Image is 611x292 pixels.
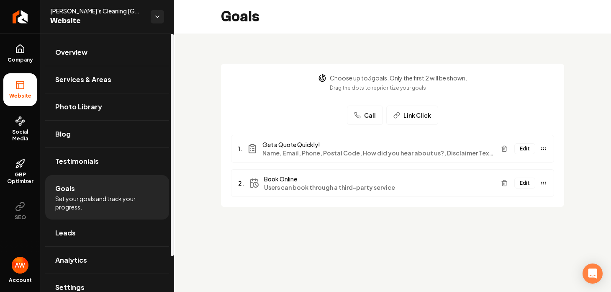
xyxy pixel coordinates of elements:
[514,143,535,154] button: Edit
[12,257,28,274] button: Open user button
[583,264,603,284] div: Open Intercom Messenger
[50,7,144,15] span: [PERSON_NAME]'s Cleaning [GEOGRAPHIC_DATA]
[264,175,494,183] span: Book Online
[11,214,29,221] span: SEO
[55,102,102,112] span: Photo Library
[9,277,32,284] span: Account
[45,220,169,246] a: Leads
[262,149,494,157] span: Name, Email, Phone, Postal Code, How did you hear about us?, Disclaimer Text, Leave us a message
[364,111,376,119] span: Call
[45,148,169,175] a: Testimonials
[6,93,35,99] span: Website
[3,37,37,70] a: Company
[330,84,467,92] p: Drag the dots to reprioritize your goals
[3,129,37,142] span: Social Media
[55,255,87,265] span: Analytics
[238,179,244,187] span: 2.
[262,140,494,149] span: Get a Quote Quickly!
[55,156,99,166] span: Testimonials
[3,195,37,227] button: SEO
[221,8,259,25] h2: Goals
[12,257,28,274] img: Alexa Wiley
[231,169,554,197] li: 2.Book OnlineUsers can book through a third-party serviceEdit
[264,183,494,191] span: Users can book through a third-party service
[55,194,159,211] span: Set your goals and track your progress.
[3,152,37,191] a: GBP Optimizer
[50,15,144,27] span: Website
[55,75,111,85] span: Services & Areas
[231,135,554,163] li: 1.Get a Quote Quickly!Name, Email, Phone, Postal Code, How did you hear about us?, Disclaimer Tex...
[514,178,535,189] button: Edit
[45,39,169,66] a: Overview
[3,171,37,185] span: GBP Optimizer
[55,228,76,238] span: Leads
[55,129,71,139] span: Blog
[386,106,438,125] button: Link Click
[45,66,169,93] a: Services & Areas
[4,57,36,63] span: Company
[45,247,169,274] a: Analytics
[347,106,383,125] button: Call
[55,47,87,57] span: Overview
[55,183,75,194] span: Goals
[403,111,431,119] span: Link Click
[330,74,467,82] p: Choose up to 3 goals. Only the first 2 will be shown.
[45,93,169,120] a: Photo Library
[45,121,169,147] a: Blog
[238,145,242,153] span: 1.
[13,10,28,23] img: Rebolt Logo
[3,109,37,149] a: Social Media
